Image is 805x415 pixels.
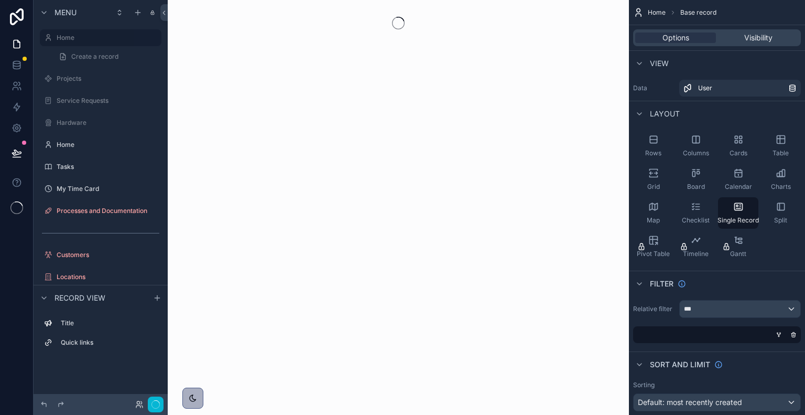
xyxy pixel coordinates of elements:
button: Default: most recently created [633,393,801,411]
label: Sorting [633,381,655,389]
span: Layout [650,109,680,119]
span: Options [662,33,689,43]
a: My Time Card [40,180,161,197]
button: Table [760,130,801,162]
button: Board [676,164,716,195]
span: Charts [771,183,791,191]
span: Table [773,149,789,157]
button: Cards [718,130,758,162]
span: Timeline [683,250,709,258]
button: Pivot Table [633,231,673,262]
label: Home [57,34,155,42]
label: Quick links [61,338,157,347]
span: Rows [645,149,661,157]
button: Checklist [676,197,716,229]
span: Cards [730,149,747,157]
span: Default: most recently created [638,398,742,407]
a: Customers [40,247,161,263]
button: Charts [760,164,801,195]
label: Customers [57,251,159,259]
label: Relative filter [633,305,675,313]
a: User [679,80,801,97]
button: Calendar [718,164,758,195]
span: Create a record [71,52,118,61]
span: Record view [55,293,105,303]
a: Service Requests [40,92,161,109]
button: Map [633,197,673,229]
span: Base record [680,8,716,17]
a: Hardware [40,114,161,131]
label: Tasks [57,163,159,171]
a: Create a record [52,48,161,65]
span: Board [687,183,705,191]
span: View [650,58,669,69]
label: Projects [57,75,159,83]
span: Grid [647,183,660,191]
span: User [698,84,712,92]
a: Home [40,136,161,153]
span: Split [774,216,787,225]
button: Single Record [718,197,758,229]
span: Gantt [730,250,746,258]
a: Processes and Documentation [40,203,161,219]
button: Grid [633,164,673,195]
span: Visibility [744,33,773,43]
span: Pivot Table [637,250,670,258]
label: Hardware [57,119,159,127]
label: Processes and Documentation [57,207,159,215]
span: Menu [55,7,77,18]
div: scrollable content [34,310,168,361]
label: Locations [57,273,159,281]
label: Title [61,319,157,327]
a: Tasks [40,158,161,175]
button: Columns [676,130,716,162]
button: Gantt [718,231,758,262]
span: Filter [650,279,673,289]
button: Timeline [676,231,716,262]
button: Rows [633,130,673,162]
button: Split [760,197,801,229]
a: Locations [40,269,161,285]
span: Checklist [682,216,710,225]
span: Map [647,216,660,225]
a: Home [40,29,161,46]
span: Home [648,8,666,17]
span: Single Record [717,216,759,225]
label: My Time Card [57,185,159,193]
label: Service Requests [57,97,159,105]
a: Projects [40,70,161,87]
span: Sort And Limit [650,359,710,370]
label: Data [633,84,675,92]
span: Columns [683,149,709,157]
label: Home [57,141,159,149]
span: Calendar [725,183,752,191]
